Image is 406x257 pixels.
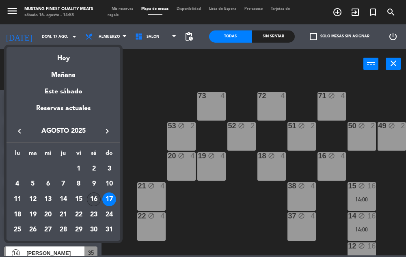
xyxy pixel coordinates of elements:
div: 12 [26,192,40,206]
div: 4 [11,177,24,191]
td: 25 de agosto de 2025 [10,222,25,238]
td: 4 de agosto de 2025 [10,177,25,192]
div: 19 [26,208,40,222]
td: 21 de agosto de 2025 [56,207,71,222]
td: 15 de agosto de 2025 [71,192,86,207]
th: viernes [71,149,86,161]
div: 11 [11,192,24,206]
div: Hoy [6,47,120,64]
th: domingo [101,149,117,161]
div: 17 [102,192,116,206]
div: 15 [72,192,86,206]
div: 10 [102,177,116,191]
div: 26 [26,223,40,237]
div: 23 [87,208,101,222]
div: 29 [72,223,86,237]
div: 6 [41,177,55,191]
td: 30 de agosto de 2025 [86,222,102,238]
button: keyboard_arrow_left [12,126,27,136]
td: 20 de agosto de 2025 [40,207,56,222]
td: 29 de agosto de 2025 [71,222,86,238]
div: 2 [87,162,101,176]
td: 3 de agosto de 2025 [101,161,117,177]
div: 24 [102,208,116,222]
div: Mañana [6,64,120,80]
td: 2 de agosto de 2025 [86,161,102,177]
div: 28 [56,223,70,237]
td: 28 de agosto de 2025 [56,222,71,238]
td: 24 de agosto de 2025 [101,207,117,222]
div: Este sábado [6,80,120,103]
td: 11 de agosto de 2025 [10,192,25,207]
th: sábado [86,149,102,161]
div: 21 [56,208,70,222]
td: 19 de agosto de 2025 [25,207,41,222]
td: 8 de agosto de 2025 [71,177,86,192]
th: lunes [10,149,25,161]
div: 5 [26,177,40,191]
div: 20 [41,208,55,222]
span: agosto 2025 [27,126,100,136]
div: 27 [41,223,55,237]
td: 10 de agosto de 2025 [101,177,117,192]
td: AGO. [10,161,71,177]
td: 12 de agosto de 2025 [25,192,41,207]
td: 14 de agosto de 2025 [56,192,71,207]
div: 25 [11,223,24,237]
td: 1 de agosto de 2025 [71,161,86,177]
div: 14 [56,192,70,206]
td: 23 de agosto de 2025 [86,207,102,222]
td: 26 de agosto de 2025 [25,222,41,238]
div: 18 [11,208,24,222]
td: 31 de agosto de 2025 [101,222,117,238]
div: 3 [102,162,116,176]
div: 16 [87,192,101,206]
td: 16 de agosto de 2025 [86,192,102,207]
div: Reservas actuales [6,103,120,120]
td: 22 de agosto de 2025 [71,207,86,222]
td: 7 de agosto de 2025 [56,177,71,192]
td: 18 de agosto de 2025 [10,207,25,222]
th: miércoles [40,149,56,161]
td: 6 de agosto de 2025 [40,177,56,192]
th: jueves [56,149,71,161]
td: 13 de agosto de 2025 [40,192,56,207]
div: 31 [102,223,116,237]
div: 30 [87,223,101,237]
td: 9 de agosto de 2025 [86,177,102,192]
div: 9 [87,177,101,191]
div: 1 [72,162,86,176]
th: martes [25,149,41,161]
td: 5 de agosto de 2025 [25,177,41,192]
i: keyboard_arrow_right [102,126,112,136]
div: 22 [72,208,86,222]
td: 17 de agosto de 2025 [101,192,117,207]
td: 27 de agosto de 2025 [40,222,56,238]
button: keyboard_arrow_right [100,126,114,136]
div: 13 [41,192,55,206]
i: keyboard_arrow_left [15,126,24,136]
div: 8 [72,177,86,191]
div: 7 [56,177,70,191]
